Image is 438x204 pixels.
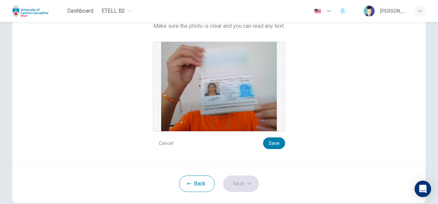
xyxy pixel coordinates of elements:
[179,175,215,192] button: Back
[67,7,93,15] span: Dashboard
[313,9,322,14] img: en
[153,137,179,149] button: Cancel
[380,7,406,15] div: [PERSON_NAME] .
[153,22,285,30] span: Make sure the photo is clear and you can read any text.
[64,5,96,17] button: Dashboard
[161,42,277,131] img: preview screemshot
[364,5,375,16] img: Profile picture
[12,4,49,18] img: Uclan logo
[263,137,285,149] button: Save
[99,5,134,17] button: eTELL B2
[102,7,125,15] span: eTELL B2
[12,4,64,18] a: Uclan logo
[415,181,431,197] div: Open Intercom Messenger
